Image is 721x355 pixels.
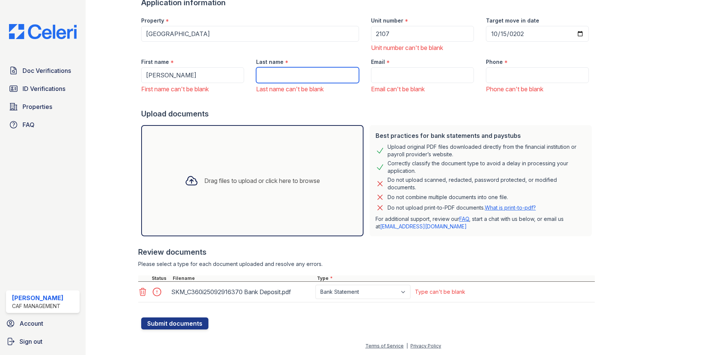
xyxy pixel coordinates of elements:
[20,337,42,346] span: Sign out
[6,63,80,78] a: Doc Verifications
[256,85,359,94] div: Last name can't be blank
[388,176,586,191] div: Do not upload scanned, redacted, password protected, or modified documents.
[171,286,312,298] div: SKM_C360i25092916370 Bank Deposit.pdf
[141,85,244,94] div: First name can't be blank
[388,193,508,202] div: Do not combine multiple documents into one file.
[12,302,63,310] div: CAF Management
[150,275,171,281] div: Status
[486,58,503,66] label: Phone
[141,17,164,24] label: Property
[3,334,83,349] a: Sign out
[371,58,385,66] label: Email
[256,58,284,66] label: Last name
[171,275,315,281] div: Filename
[371,17,403,24] label: Unit number
[410,343,441,349] a: Privacy Policy
[6,81,80,96] a: ID Verifications
[141,109,595,119] div: Upload documents
[23,102,52,111] span: Properties
[486,17,539,24] label: Target move in date
[6,117,80,132] a: FAQ
[371,43,474,52] div: Unit number can't be blank
[3,316,83,331] a: Account
[380,223,467,230] a: [EMAIL_ADDRESS][DOMAIN_NAME]
[376,131,586,140] div: Best practices for bank statements and paystubs
[23,120,35,129] span: FAQ
[6,99,80,114] a: Properties
[315,275,595,281] div: Type
[365,343,404,349] a: Terms of Service
[406,343,408,349] div: |
[376,215,586,230] p: For additional support, review our , start a chat with us below, or email us at
[138,247,595,257] div: Review documents
[23,66,71,75] span: Doc Verifications
[388,204,536,211] p: Do not upload print-to-PDF documents.
[485,204,536,211] a: What is print-to-pdf?
[20,319,43,328] span: Account
[486,85,589,94] div: Phone can't be blank
[141,58,169,66] label: First name
[3,24,83,39] img: CE_Logo_Blue-a8612792a0a2168367f1c8372b55b34899dd931a85d93a1a3d3e32e68fde9ad4.png
[204,176,320,185] div: Drag files to upload or click here to browse
[23,84,65,93] span: ID Verifications
[415,288,465,296] div: Type can't be blank
[388,143,586,158] div: Upload original PDF files downloaded directly from the financial institution or payroll provider’...
[459,216,469,222] a: FAQ
[371,85,474,94] div: Email can't be blank
[138,260,595,268] div: Please select a type for each document uploaded and resolve any errors.
[12,293,63,302] div: [PERSON_NAME]
[141,317,208,329] button: Submit documents
[388,160,586,175] div: Correctly classify the document type to avoid a delay in processing your application.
